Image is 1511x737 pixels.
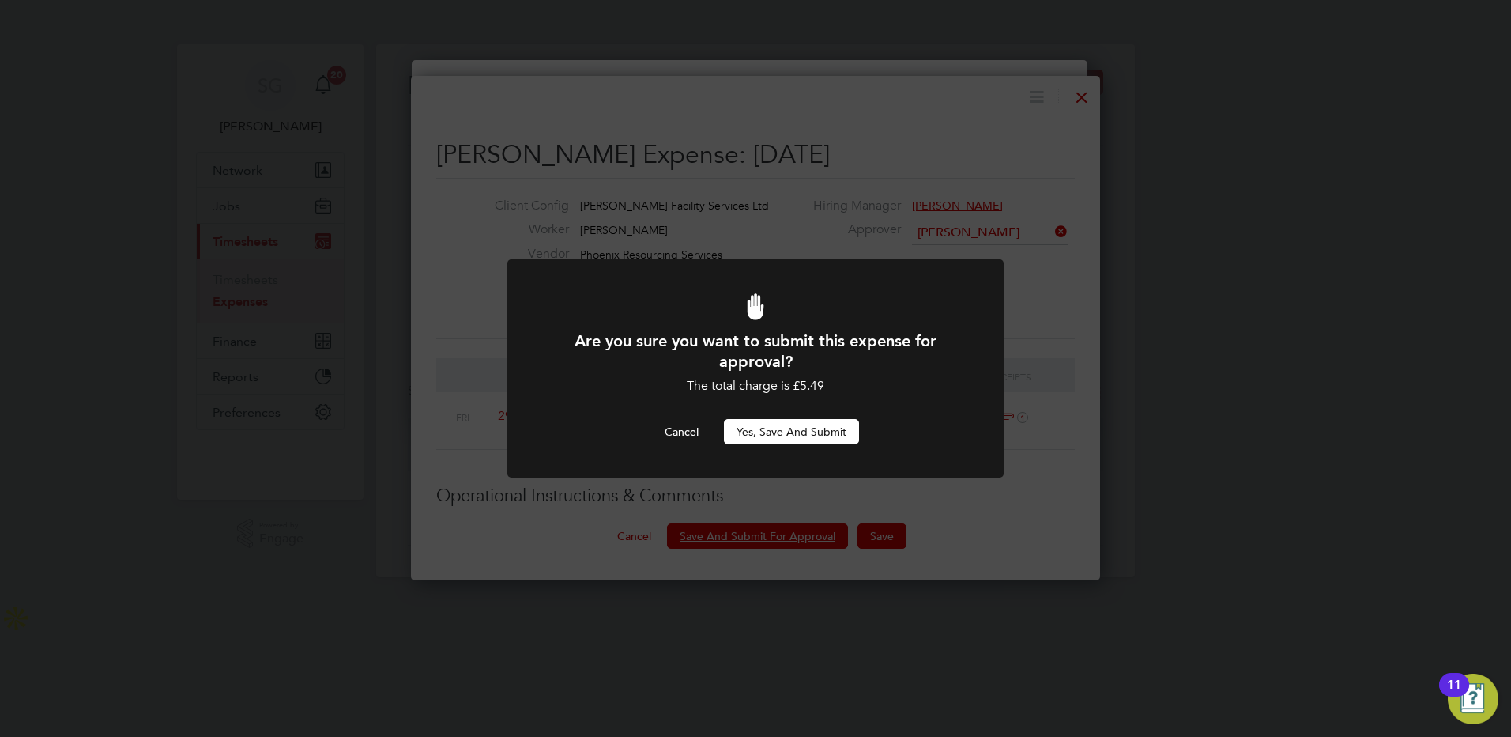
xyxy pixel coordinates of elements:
[652,419,711,444] button: Cancel
[1448,674,1498,724] button: Open Resource Center, 11 new notifications
[550,331,961,372] h1: Are you sure you want to submit this expense for approval?
[724,419,859,444] button: Yes, Save and Submit
[1447,685,1461,705] div: 11
[550,378,961,395] div: The total charge is £5.49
